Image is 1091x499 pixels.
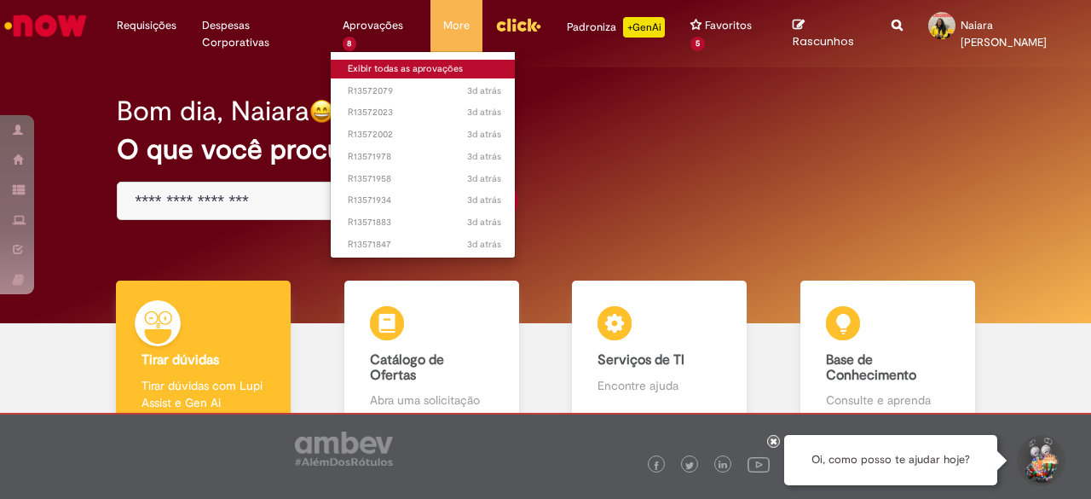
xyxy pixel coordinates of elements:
[348,84,501,98] span: R13572079
[370,392,494,409] p: Abra uma solicitação
[652,461,661,470] img: logo_footer_facebook.png
[331,213,518,232] a: Aberto R13571883 :
[784,435,997,485] div: Oi, como posso te ajudar hoje?
[330,51,517,258] ul: Aprovações
[467,84,501,97] time: 26/09/2025 17:40:32
[467,106,501,119] span: 3d atrás
[685,461,694,470] img: logo_footer_twitter.png
[331,103,518,122] a: Aberto R13572023 :
[348,150,501,164] span: R13571978
[348,172,501,186] span: R13571958
[117,135,973,165] h2: O que você procura hoje?
[295,432,393,466] img: logo_footer_ambev_rotulo_gray.png
[343,37,357,51] span: 8
[467,84,501,97] span: 3d atrás
[545,281,774,428] a: Serviços de TI Encontre ajuda
[202,17,317,51] span: Despesas Corporativas
[309,99,334,124] img: happy-face.png
[748,453,770,475] img: logo_footer_youtube.png
[331,82,518,101] a: Aberto R13572079 :
[826,351,916,384] b: Base de Conhecimento
[719,461,727,471] img: logo_footer_linkedin.png
[117,96,309,126] h2: Bom dia, Naiara
[826,392,950,409] p: Consulte e aprenda
[467,150,501,163] span: 3d atrás
[117,17,176,34] span: Requisições
[961,18,1047,49] span: Naiara [PERSON_NAME]
[567,17,665,38] div: Padroniza
[89,281,318,428] a: Tirar dúvidas Tirar dúvidas com Lupi Assist e Gen Ai
[348,238,501,252] span: R13571847
[467,150,501,163] time: 26/09/2025 17:18:39
[443,17,470,34] span: More
[467,128,501,141] time: 26/09/2025 17:24:04
[348,216,501,229] span: R13571883
[348,194,501,207] span: R13571934
[348,128,501,142] span: R13572002
[467,194,501,206] time: 26/09/2025 17:09:33
[331,125,518,144] a: Aberto R13572002 :
[331,148,518,166] a: Aberto R13571978 :
[467,216,501,229] time: 26/09/2025 17:01:37
[331,60,518,78] a: Exibir todas as aprovações
[331,170,518,189] a: Aberto R13571958 :
[597,351,684,368] b: Serviços de TI
[705,17,752,34] span: Favoritos
[343,17,403,34] span: Aprovações
[793,18,867,49] a: Rascunhos
[331,235,518,254] a: Aberto R13571847 :
[141,377,265,411] p: Tirar dúvidas com Lupi Assist e Gen Ai
[793,33,854,49] span: Rascunhos
[467,128,501,141] span: 3d atrás
[495,12,541,38] img: click_logo_yellow_360x200.png
[331,191,518,210] a: Aberto R13571934 :
[467,238,501,251] time: 26/09/2025 16:58:29
[370,351,444,384] b: Catálogo de Ofertas
[348,106,501,119] span: R13572023
[141,351,219,368] b: Tirar dúvidas
[1014,435,1065,486] button: Iniciar Conversa de Suporte
[623,17,665,38] p: +GenAi
[467,172,501,185] time: 26/09/2025 17:14:08
[467,106,501,119] time: 26/09/2025 17:27:53
[467,172,501,185] span: 3d atrás
[774,281,1002,428] a: Base de Conhecimento Consulte e aprenda
[2,9,89,43] img: ServiceNow
[467,238,501,251] span: 3d atrás
[597,377,721,394] p: Encontre ajuda
[690,37,705,51] span: 5
[467,216,501,229] span: 3d atrás
[467,194,501,206] span: 3d atrás
[318,281,546,428] a: Catálogo de Ofertas Abra uma solicitação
